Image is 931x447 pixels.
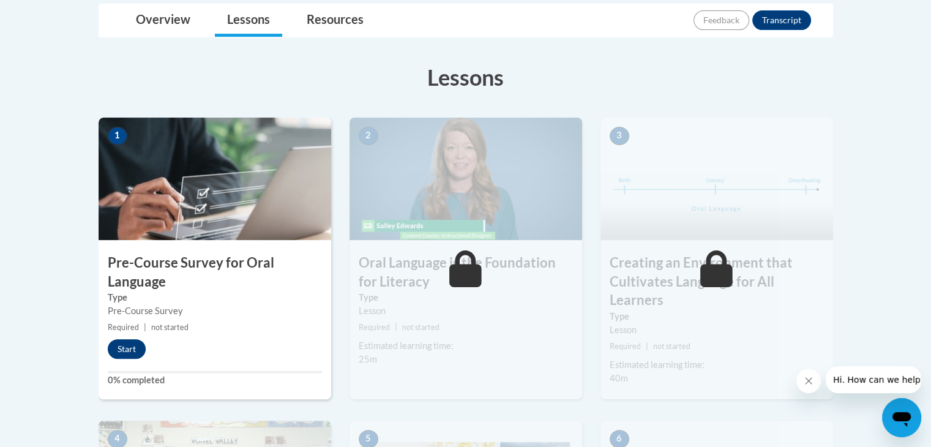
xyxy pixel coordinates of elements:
[694,10,749,30] button: Feedback
[99,254,331,291] h3: Pre-Course Survey for Oral Language
[108,374,322,387] label: 0% completed
[882,398,921,437] iframe: Button to launch messaging window
[108,127,127,145] span: 1
[359,127,378,145] span: 2
[144,323,146,332] span: |
[359,354,377,364] span: 25m
[294,4,376,37] a: Resources
[610,127,629,145] span: 3
[359,304,573,318] div: Lesson
[7,9,99,18] span: Hi. How can we help?
[395,323,397,332] span: |
[610,310,824,323] label: Type
[600,118,833,240] img: Course Image
[359,323,390,332] span: Required
[215,4,282,37] a: Lessons
[610,342,641,351] span: Required
[108,323,139,332] span: Required
[796,369,821,393] iframe: Close message
[646,342,648,351] span: |
[124,4,203,37] a: Overview
[99,118,331,240] img: Course Image
[359,339,573,353] div: Estimated learning time:
[826,366,921,393] iframe: Message from company
[610,323,824,337] div: Lesson
[108,339,146,359] button: Start
[108,304,322,318] div: Pre-Course Survey
[108,291,322,304] label: Type
[752,10,811,30] button: Transcript
[99,62,833,92] h3: Lessons
[350,254,582,291] h3: Oral Language is the Foundation for Literacy
[350,118,582,240] img: Course Image
[151,323,189,332] span: not started
[402,323,439,332] span: not started
[653,342,690,351] span: not started
[610,373,628,383] span: 40m
[600,254,833,310] h3: Creating an Environment that Cultivates Language for All Learners
[610,358,824,372] div: Estimated learning time:
[359,291,573,304] label: Type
